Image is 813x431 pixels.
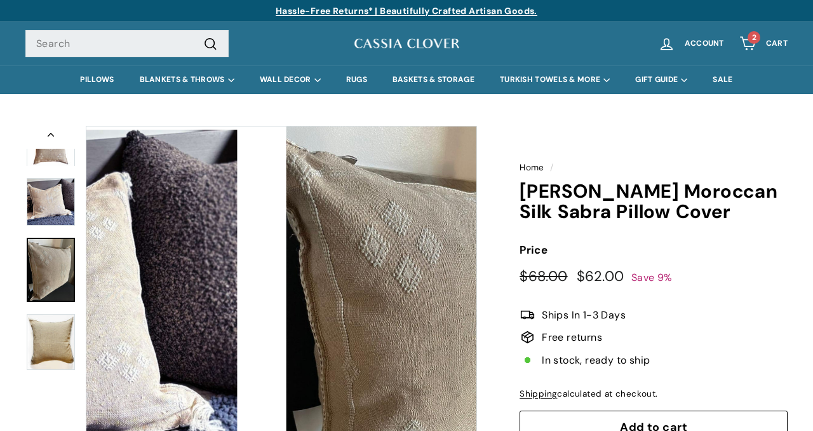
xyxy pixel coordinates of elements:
a: SALE [700,65,745,94]
span: 2 [752,32,756,43]
h1: [PERSON_NAME] Moroccan Silk Sabra Pillow Cover [520,181,788,222]
span: Account [685,39,724,48]
summary: TURKISH TOWELS & MORE [487,65,622,94]
input: Search [25,30,229,58]
a: Shipping [520,388,557,399]
img: Adil Moroccan Silk Sabra Pillow Cover [27,314,75,370]
span: $62.00 [577,267,624,285]
a: Home [520,162,544,173]
button: Previous [25,126,76,149]
summary: WALL DECOR [247,65,333,94]
summary: GIFT GUIDE [622,65,700,94]
a: Adil Moroccan Silk Sabra Pillow Cover [27,238,75,302]
a: Hassle-Free Returns* | Beautifully Crafted Artisan Goods. [276,5,537,17]
span: Ships In 1-3 Days [542,307,626,324]
span: In stock, ready to ship [542,352,650,369]
a: Cart [732,25,795,62]
nav: breadcrumbs [520,161,788,175]
summary: BLANKETS & THROWS [127,65,247,94]
a: Account [650,25,732,62]
a: RUGS [333,65,380,94]
span: Free returns [542,329,602,346]
a: BASKETS & STORAGE [380,65,487,94]
span: Save 9% [631,271,673,284]
label: Price [520,242,788,259]
div: calculated at checkout. [520,387,788,401]
img: Adil Moroccan Silk Sabra Pillow Cover [27,178,75,226]
a: PILLOWS [67,65,126,94]
span: $68.00 [520,267,567,285]
span: Cart [766,39,788,48]
span: / [547,162,556,173]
